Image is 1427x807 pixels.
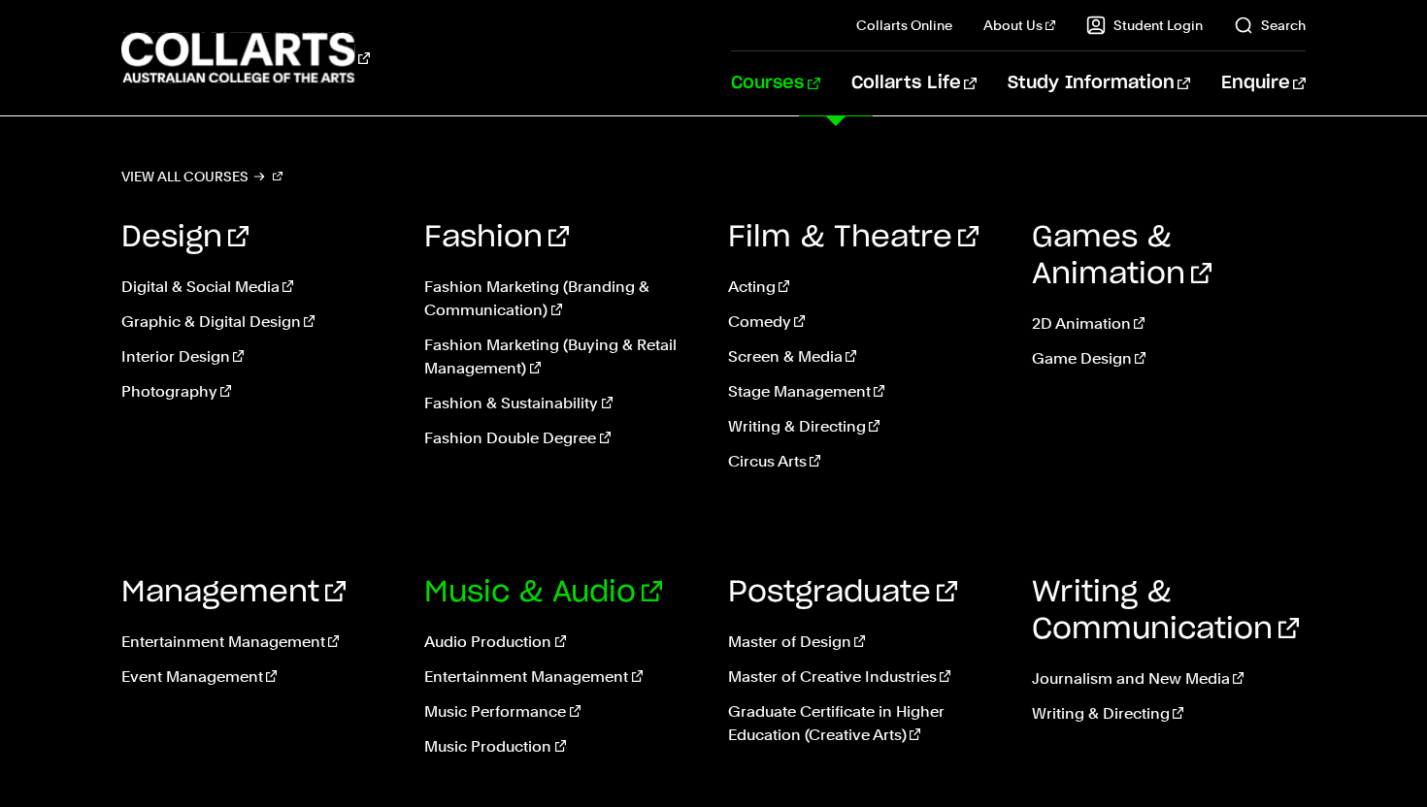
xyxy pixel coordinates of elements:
a: Journalism and New Media [1032,667,1307,691]
a: Writing & Directing [1032,702,1307,726]
a: 2D Animation [1032,312,1307,336]
a: Study Information [1008,51,1190,115]
a: Fashion Double Degree [424,427,699,450]
a: Fashion Marketing (Branding & Communication) [424,275,699,322]
a: Writing & Communication [1032,578,1299,644]
a: Entertainment Management [424,665,699,689]
a: Courses [731,51,819,115]
a: Games & Animation [1032,223,1211,289]
a: Music Production [424,735,699,759]
a: About Us [983,16,1055,35]
a: Circus Arts [728,450,1003,473]
a: Fashion Marketing (Buying & Retail Management) [424,334,699,380]
a: Film & Theatre [728,223,979,252]
a: Photography [121,380,396,403]
a: Comedy [728,310,1003,334]
a: Entertainment Management [121,630,396,654]
a: Game Design [1032,347,1307,371]
a: Acting [728,275,1003,299]
a: Postgraduate [728,578,957,607]
a: Interior Design [121,345,396,369]
a: Screen & Media [728,345,1003,369]
a: Enquire [1221,51,1306,115]
a: Stage Management [728,380,1003,403]
a: Graphic & Digital Design [121,310,396,334]
a: Collarts Online [856,16,952,35]
a: View all courses [121,163,282,190]
a: Design [121,223,249,252]
a: Master of Creative Industries [728,665,1003,689]
a: Event Management [121,665,396,689]
a: Music Performance [424,700,699,724]
a: Music & Audio [424,578,662,607]
a: Graduate Certificate in Higher Education (Creative Arts) [728,700,1003,747]
div: Go to homepage [121,30,370,85]
a: Student Login [1086,16,1203,35]
a: Fashion [424,223,569,252]
a: Digital & Social Media [121,275,396,299]
a: Writing & Directing [728,415,1003,438]
a: Master of Design [728,630,1003,654]
a: Search [1234,16,1306,35]
a: Audio Production [424,630,699,654]
a: Management [121,578,346,607]
a: Collarts Life [851,51,977,115]
a: Fashion & Sustainability [424,392,699,415]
